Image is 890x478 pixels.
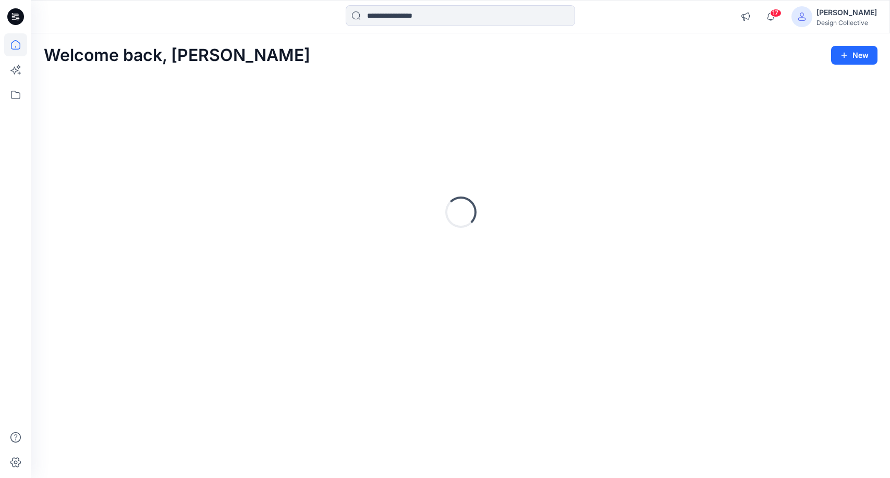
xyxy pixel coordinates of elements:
[831,46,877,65] button: New
[770,9,782,17] span: 17
[816,19,877,27] div: Design Collective
[798,13,806,21] svg: avatar
[44,46,310,65] h2: Welcome back, [PERSON_NAME]
[816,6,877,19] div: [PERSON_NAME]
